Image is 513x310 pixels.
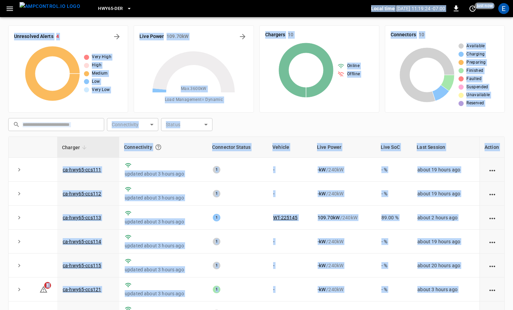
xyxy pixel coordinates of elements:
a: WT-225145 [273,215,297,220]
td: - [268,230,312,254]
a: 1 [39,286,48,292]
td: about 3 hours ago [412,277,479,301]
p: - kW [318,262,326,269]
p: Local time [371,5,395,12]
div: / 240 kW [318,214,370,221]
p: updated about 3 hours ago [125,194,202,201]
a: ca-hwy65-ccs115 [63,263,101,268]
div: / 240 kW [318,238,370,245]
button: Energy Overview [237,31,248,42]
p: updated about 3 hours ago [125,242,202,249]
span: Available [466,43,485,50]
td: about 2 hours ago [412,206,479,230]
a: ca-hwy65-ccs114 [63,239,101,244]
th: Live Power [312,137,376,158]
a: ca-hwy65-ccs113 [63,215,101,220]
td: about 19 hours ago [412,182,479,206]
a: ca-hwy65-ccs111 [63,167,101,172]
p: updated about 3 hours ago [125,170,202,177]
td: 89.00 % [376,206,412,230]
div: 1 [213,214,220,221]
td: - [268,158,312,182]
th: Action [479,137,504,158]
img: ampcontrol.io logo [20,2,80,11]
h6: Live Power [139,33,164,40]
span: Charger [62,143,89,152]
td: - [268,182,312,206]
p: - kW [318,190,326,197]
span: Charging [466,51,485,58]
h6: Unresolved Alerts [14,33,53,40]
button: expand row [14,212,24,223]
div: 1 [213,166,220,173]
th: Vehicle [268,137,312,158]
p: - kW [318,166,326,173]
span: Medium [92,70,108,77]
h6: Chargers [265,31,285,39]
h6: 109.70 kW [167,33,188,40]
p: - kW [318,286,326,293]
span: High [92,62,101,69]
div: 1 [213,262,220,269]
span: Very Low [92,87,110,93]
td: - % [376,230,412,254]
button: expand row [14,189,24,199]
p: updated about 3 hours ago [125,266,202,273]
span: Reserved [466,100,484,107]
td: - % [376,254,412,277]
button: set refresh interval [467,3,478,14]
td: - % [376,182,412,206]
div: 1 [213,238,220,245]
p: updated about 3 hours ago [125,218,202,225]
td: - % [376,277,412,301]
a: ca-hwy65-ccs112 [63,191,101,196]
td: about 19 hours ago [412,158,479,182]
h6: Connectors [391,31,416,39]
div: 1 [213,286,220,293]
button: Connection between the charger and our software. [152,141,164,153]
div: action cell options [488,262,497,269]
p: [DATE] 11:19:24 -07:00 [396,5,445,12]
span: Faulted [466,76,481,82]
span: Online [347,63,359,69]
span: Suspended [466,84,488,91]
div: action cell options [488,214,497,221]
th: Last Session [412,137,479,158]
button: HWY65-DER [95,2,134,15]
span: Preparing [466,59,486,66]
div: 1 [213,190,220,197]
p: updated about 3 hours ago [125,290,202,297]
button: All Alerts [111,31,122,42]
span: Max. 3600 kW [181,86,207,92]
button: expand row [14,284,24,295]
h6: 4 [56,33,59,40]
p: 109.70 kW [318,214,340,221]
div: / 240 kW [318,262,370,269]
td: about 19 hours ago [412,230,479,254]
td: - [268,277,312,301]
div: action cell options [488,286,497,293]
button: expand row [14,165,24,175]
button: expand row [14,260,24,271]
div: / 240 kW [318,190,370,197]
p: - kW [318,238,326,245]
div: profile-icon [498,3,509,14]
td: - [268,254,312,277]
h6: 10 [288,31,293,39]
span: Low [92,78,100,85]
div: / 240 kW [318,286,370,293]
span: 1 [44,282,51,289]
span: Unavailable [466,92,490,99]
div: action cell options [488,190,497,197]
div: Connectivity [124,141,203,153]
h6: 10 [419,31,424,39]
span: Finished [466,67,483,74]
th: Live SoC [376,137,412,158]
div: action cell options [488,166,497,173]
span: Offline [347,71,360,78]
span: just now [475,2,495,9]
th: Connector Status [207,137,268,158]
a: ca-hwy65-ccs121 [63,287,101,292]
div: / 240 kW [318,166,370,173]
span: Load Management = Dynamic [165,96,223,103]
